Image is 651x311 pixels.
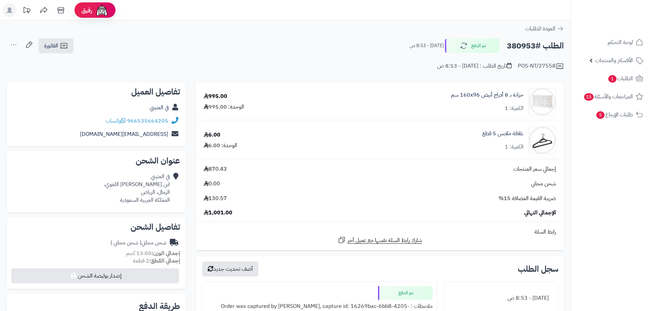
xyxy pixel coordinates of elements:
h2: الطلب #380953 [507,39,564,53]
div: الوحدة: 6.00 [204,142,237,150]
span: العودة للطلبات [525,25,555,33]
img: ai-face.png [95,3,109,17]
span: الأقسام والمنتجات [595,56,633,65]
h2: تفاصيل الشحن [12,223,180,231]
div: 995.00 [204,93,227,100]
span: رفيق [81,6,92,14]
button: أضف تحديث جديد [202,261,258,277]
h2: طريقة الدفع [139,302,180,310]
strong: إجمالي القطع: [149,257,180,265]
a: 966535664205 [127,117,168,125]
a: الطلبات1 [575,70,647,87]
a: في العتيبي [150,103,169,112]
a: واتساب [106,117,126,125]
div: شحن مجاني [110,239,166,247]
span: المراجعات والأسئلة [583,92,633,101]
a: طلبات الإرجاع5 [575,107,647,123]
small: 13.00 كجم [126,249,180,257]
a: علاقة ملابس 5 قطع [482,130,524,138]
button: تم الدفع [445,39,500,53]
a: شارك رابط السلة نفسها مع عميل آخر [338,236,422,244]
div: تاريخ الطلب : [DATE] - 8:53 ص [437,62,512,70]
span: 5 [596,111,605,119]
span: ضريبة القيمة المضافة 15% [499,195,556,202]
a: خزانة بـ 8 أدراج أبيض ‎160x96 سم‏ [451,91,524,99]
div: POS-NT/27558 [518,62,564,70]
a: الفاتورة [39,38,73,53]
div: رابط السلة [199,228,561,236]
a: العودة للطلبات [525,25,564,33]
span: إجمالي سعر المنتجات [513,165,556,173]
div: تم الدفع [378,286,433,300]
button: إصدار بوليصة الشحن [11,268,179,283]
div: الوحدة: 995.00 [204,103,244,111]
strong: إجمالي الوزن: [151,249,180,257]
small: 2 قطعة [133,257,180,265]
span: شحن مجاني [531,180,556,188]
div: الكمية: 1 [505,143,524,151]
div: 6.00 [204,131,220,139]
span: الطلبات [608,74,633,83]
span: 1,001.00 [204,209,232,217]
span: 870.43 [204,165,227,173]
small: [DATE] - 8:53 ص [409,42,444,49]
span: 1 [608,75,616,83]
span: 130.57 [204,195,227,202]
h3: سجل الطلب [518,265,558,273]
div: الكمية: 1 [505,104,524,112]
h2: تفاصيل العميل [12,88,180,96]
span: 0.00 [204,180,220,188]
span: طلبات الإرجاع [596,110,633,119]
h2: عنوان الشحن [12,157,180,165]
a: [EMAIL_ADDRESS][DOMAIN_NAME] [80,130,168,138]
span: الفاتورة [44,42,58,50]
img: 1745329719-1708514911-110107010047-1000x1000-90x90.jpg [529,127,556,154]
img: logo-2.png [605,19,645,33]
span: الإجمالي النهائي [524,209,556,217]
span: لوحة التحكم [608,38,633,47]
img: 1731233659-1-90x90.jpg [529,88,556,115]
span: ( شحن مجاني ) [110,239,141,247]
a: تحديثات المنصة [18,3,35,19]
a: المراجعات والأسئلة15 [575,88,647,105]
div: [DATE] - 8:53 ص [449,292,554,305]
span: 15 [584,93,594,101]
div: في العتيبي ابن [PERSON_NAME] اللغوي، الرمال، الرياض المملكة العربية السعودية [104,173,170,204]
span: شارك رابط السلة نفسها مع عميل آخر [348,237,422,244]
a: لوحة التحكم [575,34,647,51]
